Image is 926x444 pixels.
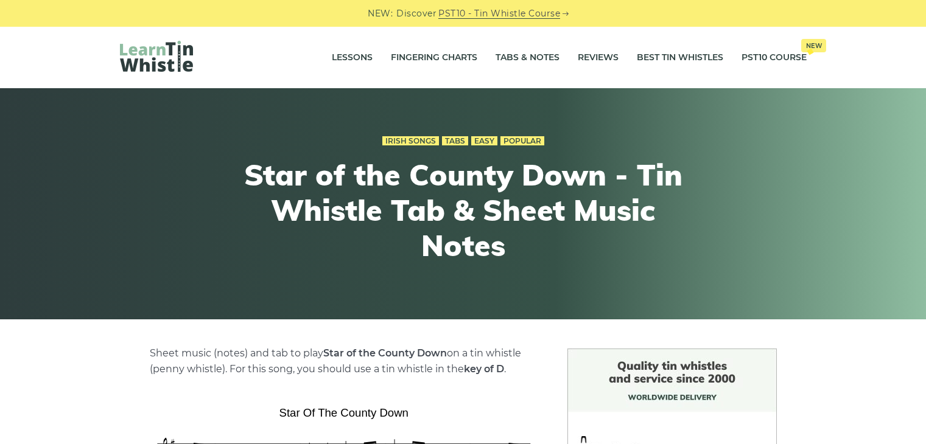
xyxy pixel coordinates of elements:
[239,158,687,263] h1: Star of the County Down - Tin Whistle Tab & Sheet Music Notes
[801,39,826,52] span: New
[471,136,497,146] a: Easy
[323,347,447,359] strong: Star of the County Down
[637,43,723,73] a: Best Tin Whistles
[382,136,439,146] a: Irish Songs
[150,345,538,377] p: Sheet music (notes) and tab to play on a tin whistle (penny whistle). For this song, you should u...
[391,43,477,73] a: Fingering Charts
[332,43,373,73] a: Lessons
[442,136,468,146] a: Tabs
[578,43,619,73] a: Reviews
[120,41,193,72] img: LearnTinWhistle.com
[496,43,559,73] a: Tabs & Notes
[464,363,504,375] strong: key of D
[500,136,544,146] a: Popular
[742,43,807,73] a: PST10 CourseNew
